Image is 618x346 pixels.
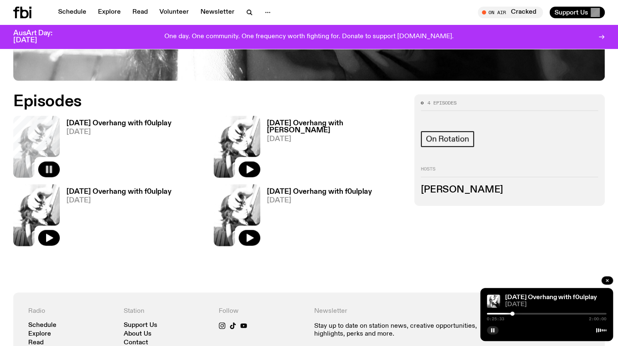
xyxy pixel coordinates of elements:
[314,322,495,338] p: Stay up to date on station news, creative opportunities, highlights, perks and more.
[53,7,91,18] a: Schedule
[13,30,66,44] h3: AusArt Day: [DATE]
[487,317,504,321] span: 0:25:33
[124,322,157,329] a: Support Us
[28,307,114,315] h4: Radio
[13,94,404,109] h2: Episodes
[421,185,598,195] h3: [PERSON_NAME]
[487,295,500,308] img: Tea and Prog
[28,331,51,337] a: Explore
[505,294,597,301] a: [DATE] Overhang with f0ulplay
[124,340,148,346] a: Contact
[426,134,469,144] span: On Rotation
[260,120,404,178] a: [DATE] Overhang with [PERSON_NAME][DATE]
[554,9,588,16] span: Support Us
[267,188,372,195] h3: [DATE] Overhang with f0ulplay
[219,307,304,315] h4: Follow
[124,307,209,315] h4: Station
[421,131,474,147] a: On Rotation
[505,302,606,308] span: [DATE]
[195,7,239,18] a: Newsletter
[421,167,598,177] h2: Hosts
[164,33,454,41] p: One day. One community. One frequency worth fighting for. Donate to support [DOMAIN_NAME].
[60,120,171,178] a: [DATE] Overhang with f0ulplay[DATE]
[267,120,404,134] h3: [DATE] Overhang with [PERSON_NAME]
[127,7,153,18] a: Read
[267,136,404,143] span: [DATE]
[66,120,171,127] h3: [DATE] Overhang with f0ulplay
[478,7,543,18] button: On AirCracked
[28,340,44,346] a: Read
[214,116,260,178] img: An overexposed, black and white profile of Kate, shot from the side. She is covering her forehead...
[124,331,151,337] a: About Us
[66,188,171,195] h3: [DATE] Overhang with f0ulplay
[314,307,495,315] h4: Newsletter
[550,7,605,18] button: Support Us
[66,197,171,204] span: [DATE]
[267,197,372,204] span: [DATE]
[60,188,171,246] a: [DATE] Overhang with f0ulplay[DATE]
[28,322,56,329] a: Schedule
[154,7,194,18] a: Volunteer
[260,188,372,246] a: [DATE] Overhang with f0ulplay[DATE]
[589,317,606,321] span: 2:00:00
[66,129,171,136] span: [DATE]
[93,7,126,18] a: Explore
[427,101,457,105] span: 4 episodes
